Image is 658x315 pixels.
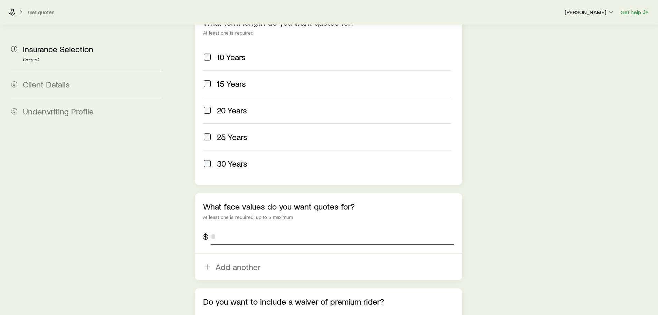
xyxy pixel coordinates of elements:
span: 3 [11,108,17,114]
button: Get help [620,8,650,16]
span: 10 Years [217,52,246,62]
input: 25 Years [204,133,211,140]
span: 25 Years [217,132,247,142]
button: Add another [195,254,462,280]
input: 20 Years [204,107,211,114]
input: 15 Years [204,80,211,87]
span: 2 [11,81,17,87]
span: 15 Years [217,79,246,89]
div: At least one is required; up to 5 maximum [203,214,454,220]
button: Get quotes [28,9,55,16]
span: 30 Years [217,159,247,168]
input: 10 Years [204,54,211,61]
span: 20 Years [217,105,247,115]
p: Current [23,57,162,63]
span: Underwriting Profile [23,106,94,116]
span: Client Details [23,79,70,89]
p: [PERSON_NAME] [565,9,614,16]
label: What face values do you want quotes for? [203,201,355,211]
span: 1 [11,46,17,52]
button: [PERSON_NAME] [564,8,615,17]
input: 30 Years [204,160,211,167]
p: Do you want to include a waiver of premium rider? [203,297,454,306]
span: Insurance Selection [23,44,93,54]
div: At least one is required [203,30,454,36]
div: $ [203,232,208,241]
